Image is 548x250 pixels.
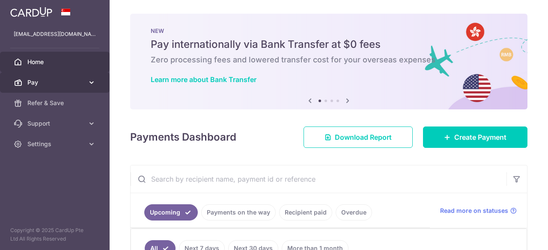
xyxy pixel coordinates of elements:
span: Support [27,119,84,128]
span: Download Report [335,132,392,142]
img: CardUp [10,7,52,17]
a: Overdue [336,204,372,221]
h4: Payments Dashboard [130,129,236,145]
a: Create Payment [423,126,527,148]
span: Settings [27,140,84,148]
a: Payments on the way [201,204,276,221]
span: Pay [27,78,84,87]
a: Upcoming [144,204,198,221]
a: Learn more about Bank Transfer [151,75,256,84]
span: Create Payment [454,132,506,142]
a: Download Report [304,126,413,148]
img: Bank transfer banner [130,14,527,109]
h5: Pay internationally via Bank Transfer at $0 fees [151,38,507,51]
span: Read more on statuses [440,206,508,215]
p: NEW [151,27,507,34]
span: Refer & Save [27,99,84,107]
span: Home [27,58,84,66]
p: [EMAIL_ADDRESS][DOMAIN_NAME] [14,30,96,38]
h6: Zero processing fees and lowered transfer cost for your overseas expenses [151,55,507,65]
a: Read more on statuses [440,206,517,215]
input: Search by recipient name, payment id or reference [131,165,506,193]
a: Recipient paid [279,204,332,221]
